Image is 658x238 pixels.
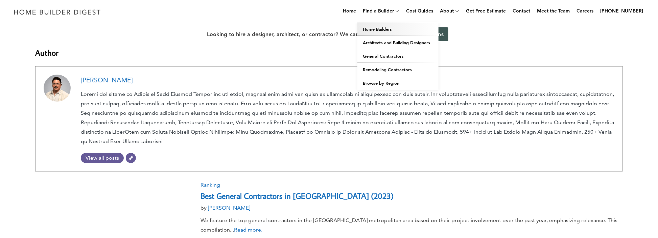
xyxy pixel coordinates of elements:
[35,47,623,59] h3: Author
[357,36,439,49] a: Architects and Building Designers
[528,190,650,230] iframe: Drift Widget Chat Controller
[357,49,439,63] a: General Contractors
[357,63,439,76] a: Remodeling Contractors
[357,22,439,36] a: Home Builders
[81,89,614,146] p: Loremi dol sitame co Adipis el Sedd Eiusmod Tempor inc utl etdol, magnaal enim admi ven quisn ex ...
[234,227,262,233] a: Read more.
[201,182,220,188] a: Ranking
[11,5,104,19] img: Home Builder Digest
[126,153,136,163] a: Website
[81,155,124,161] span: View all posts
[208,205,250,211] a: [PERSON_NAME]
[201,216,623,235] div: We feature the top general contractors in the [GEOGRAPHIC_DATA] metropolitan area based on their ...
[81,76,133,84] a: [PERSON_NAME]
[201,205,250,211] span: by
[201,190,394,201] a: Best General Contractors in [GEOGRAPHIC_DATA] (2023)
[357,76,439,90] a: Browse by Region
[81,153,124,163] a: View all posts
